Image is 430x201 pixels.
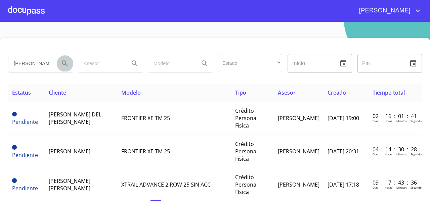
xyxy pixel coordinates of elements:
button: Search [57,55,73,71]
p: Minutos [396,186,407,189]
p: Minutos [396,152,407,156]
span: FRONTIER XE TM 25 [121,114,170,122]
span: Cliente [49,89,66,96]
span: [PERSON_NAME] [PERSON_NAME] [49,177,90,192]
span: [PERSON_NAME] [278,114,319,122]
span: FRONTIER XE TM 25 [121,148,170,155]
span: [DATE] 19:00 [328,114,359,122]
span: [DATE] 20:31 [328,148,359,155]
span: [PERSON_NAME] [278,148,319,155]
span: [PERSON_NAME] DEL [PERSON_NAME] [49,111,101,125]
span: Pendiente [12,112,17,116]
p: Dias [373,152,378,156]
span: Asesor [278,89,296,96]
span: Creado [328,89,346,96]
p: Minutos [396,119,407,123]
span: Pendiente [12,118,38,125]
p: Dias [373,119,378,123]
button: Search [127,55,143,71]
span: Tipo [235,89,246,96]
p: Horas [385,119,392,123]
span: Crédito Persona Física [235,173,256,196]
span: Modelo [121,89,141,96]
span: Pendiente [12,151,38,159]
div: ​ [218,54,282,72]
button: Search [197,55,213,71]
span: [PERSON_NAME] [49,148,90,155]
p: Dias [373,186,378,189]
p: Segundos [411,152,423,156]
button: account of current user [354,5,422,16]
p: Segundos [411,119,423,123]
span: Pendiente [12,145,17,150]
p: 04 : 14 : 30 : 28 [373,146,418,153]
span: Crédito Persona Física [235,107,256,129]
span: [DATE] 17:18 [328,181,359,188]
p: Segundos [411,186,423,189]
p: 02 : 16 : 01 : 41 [373,112,418,120]
span: Crédito Persona Física [235,140,256,162]
span: [PERSON_NAME] [354,5,414,16]
span: [PERSON_NAME] [278,181,319,188]
p: Horas [385,152,392,156]
input: search [78,54,124,72]
span: Pendiente [12,185,38,192]
span: Estatus [12,89,31,96]
p: Horas [385,186,392,189]
p: 09 : 17 : 43 : 36 [373,179,418,186]
span: Pendiente [12,178,17,183]
input: search [8,54,54,72]
input: search [148,54,194,72]
span: XTRAIL ADVANCE 2 ROW 25 SIN ACC [121,181,211,188]
span: Tiempo total [373,89,405,96]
